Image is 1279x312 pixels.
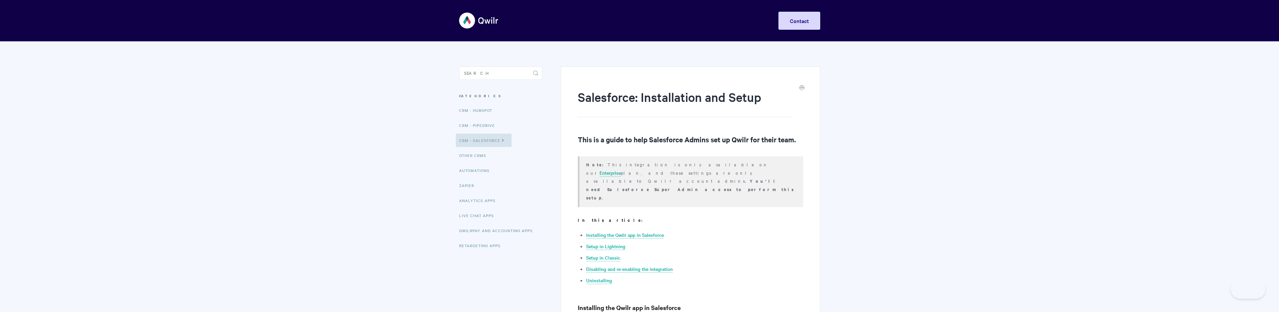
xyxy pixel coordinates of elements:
[578,89,793,117] h1: Salesforce: Installation and Setup
[799,85,805,92] a: Print this Article
[586,160,794,202] p: This integration is only available on our plan, and these settings are only available to Qwilr ac...
[586,178,794,201] strong: You'll need Salesforce Super Admin access to perform this setup
[459,164,495,177] a: Automations
[586,266,673,273] a: Disabling and re-enabling the integration
[578,134,803,145] h2: This is a guide to help Salesforce Admins set up Qwilr for their team.
[459,239,506,252] a: Retargeting Apps
[586,231,664,239] a: Installing the Qwilr app in Salesforce
[459,179,479,192] a: Zapier
[459,209,499,222] a: Live Chat Apps
[578,217,647,223] b: In this article:
[586,161,608,168] strong: Note:
[459,194,501,207] a: Analytics Apps
[1231,279,1266,299] iframe: Toggle Customer Support
[459,90,542,102] h3: Categories
[459,119,500,132] a: CRM - Pipedrive
[586,277,612,284] a: Uninstalling
[459,224,538,237] a: QwilrPay and Accounting Apps
[459,104,497,117] a: CRM - HubSpot
[456,134,512,147] a: CRM - Salesforce
[586,243,625,250] a: Setup in Lightning
[778,12,820,30] a: Contact
[586,254,620,262] a: Setup in Classic
[459,66,542,80] input: Search
[459,8,499,33] img: Qwilr Help Center
[600,169,621,177] a: Enterprise
[459,149,491,162] a: Other CRMs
